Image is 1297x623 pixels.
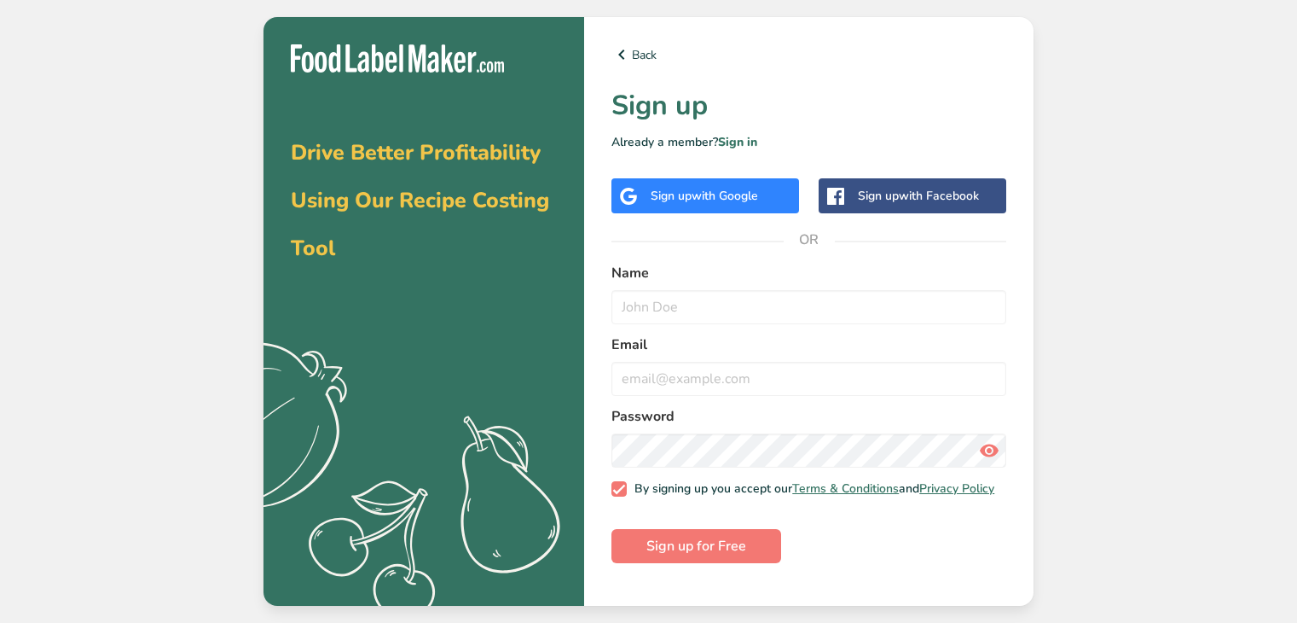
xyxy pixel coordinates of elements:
[784,214,835,265] span: OR
[291,44,504,73] img: Food Label Maker
[919,480,994,497] a: Privacy Policy
[646,536,746,556] span: Sign up for Free
[627,481,995,497] span: By signing up you accept our and
[792,480,899,497] a: Terms & Conditions
[899,188,979,204] span: with Facebook
[718,134,757,150] a: Sign in
[858,187,979,205] div: Sign up
[651,187,758,205] div: Sign up
[611,362,1006,396] input: email@example.com
[611,406,1006,427] label: Password
[611,335,1006,355] label: Email
[611,290,1006,324] input: John Doe
[611,529,781,563] button: Sign up for Free
[291,138,549,263] span: Drive Better Profitability Using Our Recipe Costing Tool
[611,44,1006,65] a: Back
[692,188,758,204] span: with Google
[611,85,1006,126] h1: Sign up
[611,133,1006,151] p: Already a member?
[611,263,1006,283] label: Name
